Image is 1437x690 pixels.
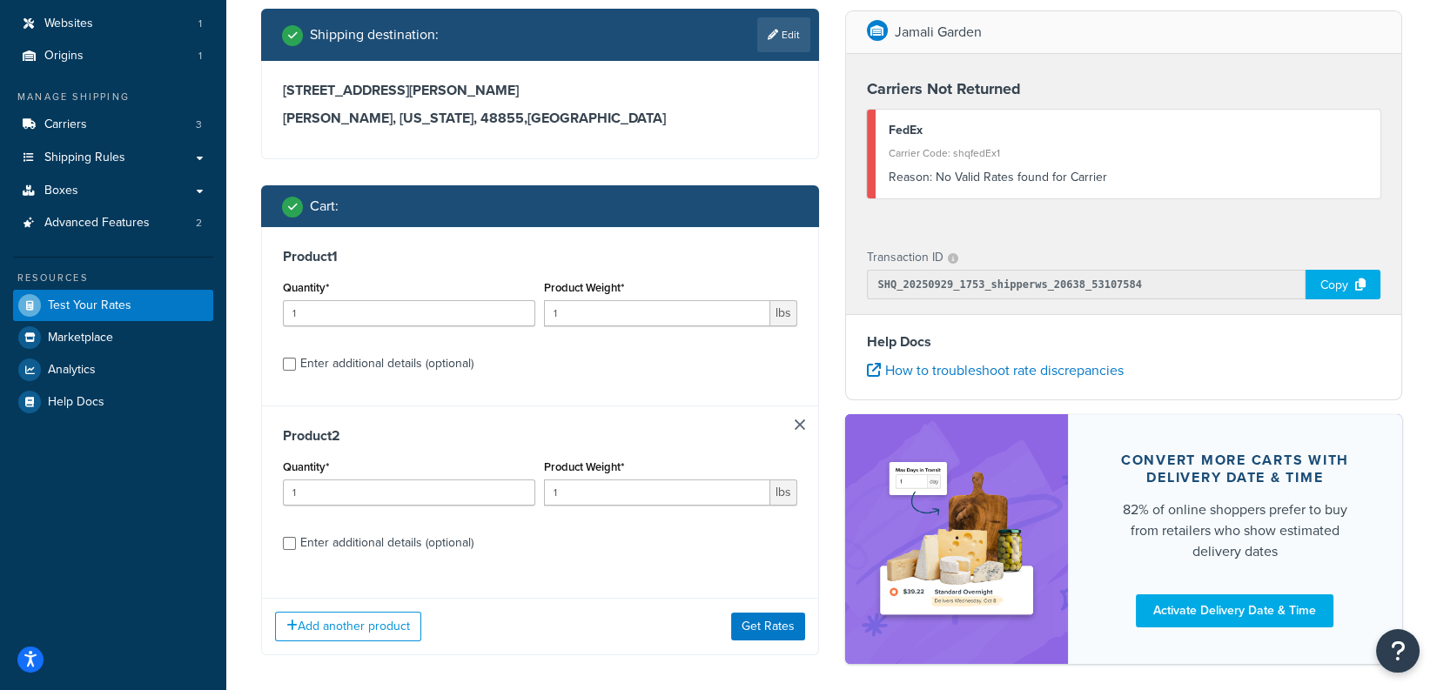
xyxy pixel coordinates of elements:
div: Copy [1306,270,1380,299]
input: 0.00 [544,479,769,506]
span: lbs [770,479,797,506]
button: Add another product [275,612,421,641]
a: Edit [757,17,810,52]
a: How to troubleshoot rate discrepancies [867,360,1124,380]
input: 0 [283,300,535,326]
span: 1 [198,49,202,64]
a: Carriers3 [13,109,213,141]
a: Websites1 [13,8,213,40]
span: 3 [196,117,202,132]
button: Get Rates [731,613,805,640]
span: Analytics [48,363,96,378]
span: Websites [44,17,93,31]
div: Convert more carts with delivery date & time [1110,452,1360,486]
div: Resources [13,271,213,285]
p: Transaction ID [867,245,943,270]
span: 2 [196,216,202,231]
h3: Product 1 [283,248,797,265]
div: Carrier Code: shqfedEx1 [889,141,1368,165]
div: Enter additional details (optional) [300,352,473,376]
a: Analytics [13,354,213,385]
span: Reason: [889,168,932,186]
a: Test Your Rates [13,290,213,321]
div: FedEx [889,118,1368,143]
label: Product Weight* [544,460,624,473]
p: Jamali Garden [895,20,982,44]
span: Marketplace [48,331,113,345]
div: No Valid Rates found for Carrier [889,165,1368,190]
span: Carriers [44,117,87,132]
span: 1 [198,17,202,31]
span: Advanced Features [44,216,150,231]
a: Help Docs [13,386,213,418]
a: Remove Item [795,419,805,430]
label: Quantity* [283,281,329,294]
span: Shipping Rules [44,151,125,165]
input: Enter additional details (optional) [283,537,296,550]
label: Quantity* [283,460,329,473]
li: Origins [13,40,213,72]
a: Boxes [13,175,213,207]
div: Enter additional details (optional) [300,531,473,555]
span: lbs [770,300,797,326]
input: 0.00 [544,300,769,326]
span: Help Docs [48,395,104,410]
li: Advanced Features [13,207,213,239]
h3: [PERSON_NAME], [US_STATE], 48855 , [GEOGRAPHIC_DATA] [283,110,797,127]
span: Origins [44,49,84,64]
h2: Shipping destination : [310,27,439,43]
a: Activate Delivery Date & Time [1136,594,1333,627]
input: 0 [283,479,535,506]
span: Test Your Rates [48,298,131,313]
h2: Cart : [310,198,339,214]
span: Boxes [44,184,78,198]
div: Manage Shipping [13,90,213,104]
h3: Product 2 [283,427,797,445]
a: Origins1 [13,40,213,72]
a: Marketplace [13,322,213,353]
input: Enter additional details (optional) [283,358,296,371]
strong: Carriers Not Returned [867,77,1021,100]
div: 82% of online shoppers prefer to buy from retailers who show estimated delivery dates [1110,499,1360,562]
a: Advanced Features2 [13,207,213,239]
label: Product Weight* [544,281,624,294]
a: Shipping Rules [13,142,213,174]
h4: Help Docs [867,332,1381,352]
img: feature-image-ddt-36eae7f7280da8017bfb280eaccd9c446f90b1fe08728e4019434db127062ab4.png [871,440,1042,638]
li: Carriers [13,109,213,141]
button: Open Resource Center [1376,629,1420,673]
h3: [STREET_ADDRESS][PERSON_NAME] [283,82,797,99]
